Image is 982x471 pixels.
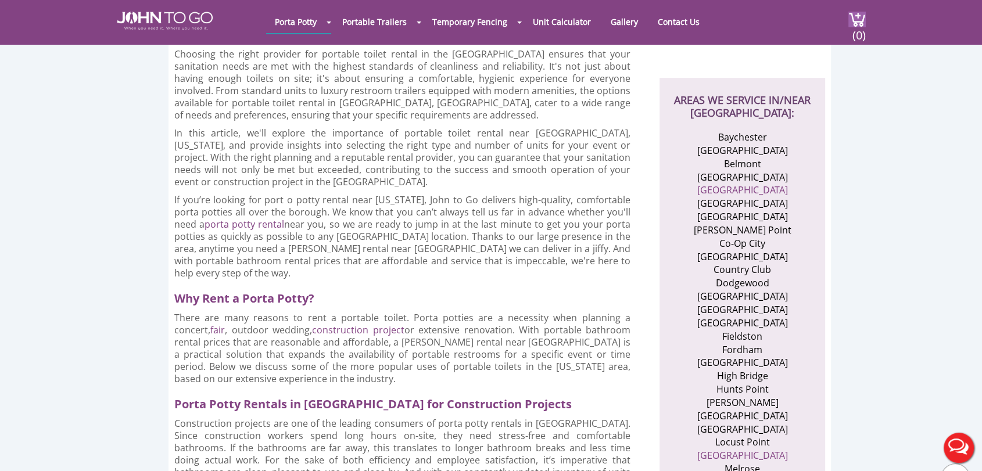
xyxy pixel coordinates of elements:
[852,18,866,43] span: (0)
[936,425,982,471] button: Live Chat
[174,194,630,279] p: If you’re looking for port o potty rental near [US_STATE], John to Go delivers high-quality, comf...
[312,323,404,336] a: construction project
[848,12,866,27] img: cart a
[686,317,799,330] li: [GEOGRAPHIC_DATA]
[686,171,799,184] li: [GEOGRAPHIC_DATA]
[266,10,325,33] a: Porta Potty
[686,369,799,383] li: High Bridge
[424,10,516,33] a: Temporary Fencing
[210,323,225,336] a: fair
[205,218,284,231] a: porta potty rental
[686,263,799,276] li: Country Club
[602,10,647,33] a: Gallery
[686,409,799,423] li: [GEOGRAPHIC_DATA]
[686,356,799,369] li: [GEOGRAPHIC_DATA]
[686,343,799,357] li: Fordham
[686,157,799,171] li: Belmont
[697,184,788,196] a: [GEOGRAPHIC_DATA]
[697,449,788,462] a: [GEOGRAPHIC_DATA]
[174,391,640,412] h2: Porta Potty Rentals in [GEOGRAPHIC_DATA] for Construction Projects
[686,131,799,144] li: Baychester
[174,127,630,188] p: In this article, we'll explore the importance of portable toilet rental near [GEOGRAPHIC_DATA], [...
[686,396,799,409] li: [PERSON_NAME]
[117,12,213,30] img: JOHN to go
[686,423,799,436] li: [GEOGRAPHIC_DATA]
[334,10,415,33] a: Portable Trailers
[649,10,708,33] a: Contact Us
[686,290,799,303] li: [GEOGRAPHIC_DATA]
[174,312,630,385] p: There are many reasons to rent a portable toilet. Porta potties are a necessity when planning a c...
[686,210,799,224] li: [GEOGRAPHIC_DATA]
[686,224,799,237] li: [PERSON_NAME] Point
[686,197,799,210] li: [GEOGRAPHIC_DATA]
[174,285,640,306] h2: Why Rent a Porta Potty?
[686,303,799,317] li: [GEOGRAPHIC_DATA]
[686,383,799,396] li: Hunts Point
[686,144,799,157] li: [GEOGRAPHIC_DATA]
[671,78,813,119] h2: AREAS WE SERVICE IN/NEAR [GEOGRAPHIC_DATA]:
[686,436,799,449] li: Locust Point
[686,250,799,264] li: [GEOGRAPHIC_DATA]
[174,48,630,121] p: Choosing the right provider for portable toilet rental in the [GEOGRAPHIC_DATA] ensures that your...
[524,10,600,33] a: Unit Calculator
[686,276,799,290] li: Dodgewood
[686,237,799,250] li: Co-Op City
[686,330,799,343] li: Fieldston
